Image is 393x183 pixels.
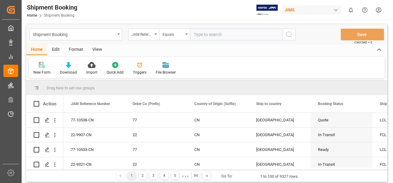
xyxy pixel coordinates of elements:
div: JAM Reference Number [132,30,153,37]
div: View [88,45,107,55]
div: 22 [133,157,180,172]
div: New Form [33,70,51,75]
div: Ready [318,143,365,157]
span: Ship to country [256,102,281,106]
button: search button [283,29,296,40]
div: 2 [139,172,146,180]
div: Import [86,70,97,75]
div: 22-9907-CN [63,128,125,142]
div: Home [26,45,47,55]
div: File Browser [156,70,176,75]
div: 77 [133,143,180,157]
div: CN [194,128,241,142]
div: 1 [128,172,136,180]
div: 3 [150,172,157,180]
div: In-Transit [318,157,365,172]
div: Format [64,45,88,55]
div: Press SPACE to select this row. [26,142,63,157]
div: Quote [318,113,365,127]
div: CN [194,113,241,127]
div: 1 to 100 of 9327 rows [260,173,298,180]
div: 77-10533-CN [63,142,125,157]
div: Press SPACE to select this row. [26,157,63,172]
div: 4 [160,172,168,180]
div: 77-10538-CN [63,113,125,127]
div: 22 [133,128,180,142]
div: 94 [192,172,200,180]
div: Shipment Booking [27,3,77,12]
input: Type to search [190,29,283,40]
div: 5 [171,172,179,180]
a: Home [27,13,37,18]
div: Press SPACE to select this row. [26,113,63,128]
button: open menu [29,29,122,40]
div: Triggers [133,70,146,75]
button: open menu [128,29,159,40]
div: Press SPACE to select this row. [26,128,63,142]
div: [GEOGRAPHIC_DATA] [256,128,303,142]
button: JIMS [282,4,344,16]
div: Action [43,101,56,107]
div: Go To: [221,173,232,179]
div: [GEOGRAPHIC_DATA] [256,113,303,127]
div: [GEOGRAPHIC_DATA] [256,143,303,157]
img: Exertis%20JAM%20-%20Email%20Logo.jpg_1722504956.jpg [256,5,278,15]
div: Shipment Booking [33,30,115,38]
span: Drag here to set row groups [47,86,95,90]
span: Ctrl/CMD + S [354,40,372,45]
button: open menu [159,29,190,40]
div: ● ● ● [182,174,189,178]
div: CN [194,143,241,157]
div: 77 [133,113,180,127]
button: Save [341,29,384,40]
div: Equals [163,30,184,37]
span: Booking Status [318,102,343,106]
span: JAM Reference Number [71,102,110,106]
button: show 0 new notifications [344,3,358,17]
div: Quick Add [107,70,124,75]
span: Country of Origin (Suffix) [194,102,236,106]
div: CN [194,157,241,172]
div: 22-9321-CN [63,157,125,172]
div: In-Transit [318,128,365,142]
div: JIMS [282,6,341,14]
div: Edit [47,45,64,55]
div: [GEOGRAPHIC_DATA] [256,157,303,172]
button: Help Center [358,3,372,17]
div: Download [60,70,77,75]
span: Order Co (Prefix) [133,102,160,106]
